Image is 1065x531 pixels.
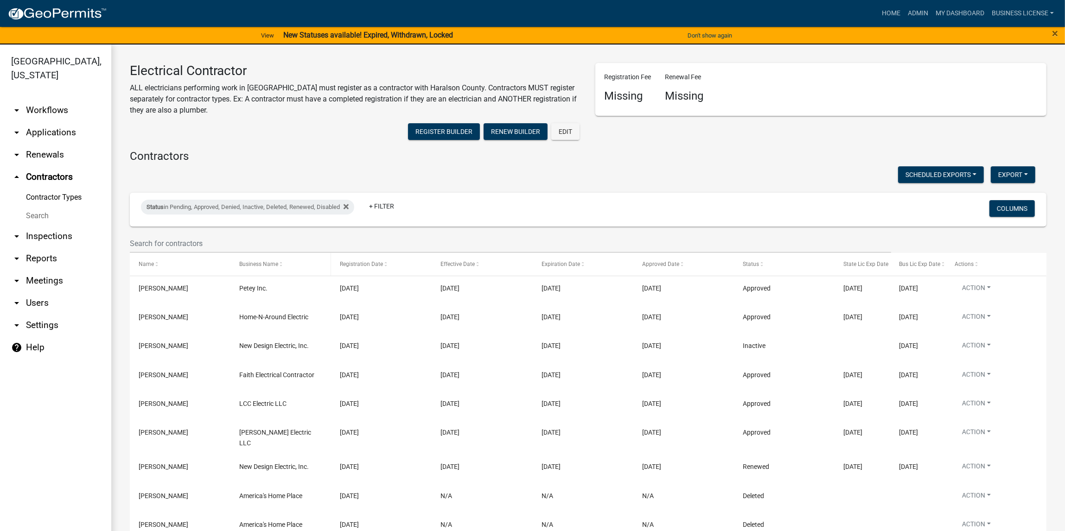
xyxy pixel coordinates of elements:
span: State Lic Exp Date [843,261,888,267]
span: Kari Edwards [139,492,188,499]
i: arrow_drop_down [11,297,22,309]
datatable-header-cell: Actions [946,253,1046,275]
button: Action [955,283,998,297]
span: 06/26/2025 [441,429,460,436]
p: Registration Fee [605,72,651,82]
span: 06/26/2025 [441,400,460,407]
span: 08/08/2025 [642,313,661,321]
span: Actions [955,261,974,267]
h4: Missing [605,89,651,103]
span: New Design Electric, Inc. [239,463,309,470]
datatable-header-cell: Status [734,253,835,275]
a: Admin [904,5,932,22]
a: Home [878,5,904,22]
span: Deleted [743,521,764,528]
span: Larry King [139,400,188,407]
datatable-header-cell: Business Name [230,253,331,275]
span: 06/24/2025 [340,521,359,528]
span: Approved [743,429,771,436]
span: 06/27/2025 [340,371,359,379]
span: America's Home Place [239,492,302,499]
span: Effective Date [441,261,475,267]
datatable-header-cell: Effective Date [432,253,532,275]
a: View [257,28,278,43]
span: 08/11/2025 [441,284,460,292]
span: 12/31/2025 [542,342,561,349]
span: 12/31/2025 [542,400,561,407]
i: arrow_drop_up [11,171,22,183]
span: Bogue Electric LLC [239,429,311,447]
a: My Dashboard [932,5,988,22]
span: N/A [642,521,654,528]
span: 06/26/2025 [642,400,661,407]
p: ALL electricians performing work in [GEOGRAPHIC_DATA] must register as a contractor with Haralson... [130,82,581,116]
span: America's Home Place [239,521,302,528]
button: Action [955,370,998,383]
span: Registration Date [340,261,383,267]
span: Bus Lic Exp Date [899,261,940,267]
p: Renewal Fee [665,72,704,82]
button: Export [991,166,1035,183]
strong: New Statuses available! Expired, Withdrawn, Locked [283,31,453,39]
span: Business Name [239,261,278,267]
span: 12/31/2025 [899,400,918,407]
span: Kari Edwards [139,521,188,528]
button: Action [955,398,998,412]
span: 06/26/2025 [340,429,359,436]
span: Petey Inc. [239,284,268,292]
span: N/A [642,492,654,499]
span: Greg Daniel [139,371,188,379]
span: Approved Date [642,261,679,267]
span: Approved [743,284,771,292]
span: 12/31/2025 [899,342,918,349]
h4: Contractors [130,150,1046,163]
span: 12/31/2025 [542,313,561,321]
i: arrow_drop_down [11,253,22,264]
span: 06/24/2025 [340,492,359,499]
i: help [11,342,22,353]
datatable-header-cell: Registration Date [331,253,432,275]
span: 12/31/2025 [899,313,918,321]
h4: Missing [665,89,704,103]
button: Close [1052,28,1058,39]
span: Home-N-Around Electric [239,313,308,321]
span: 07/14/2025 [642,342,661,349]
button: Action [955,312,998,325]
datatable-header-cell: Name [130,253,230,275]
span: Approved [743,313,771,321]
button: Scheduled Exports [898,166,984,183]
a: BUSINESS LICENSE [988,5,1058,22]
span: 07/11/2025 [340,342,359,349]
span: 12/31/2025 [899,429,918,436]
i: arrow_drop_down [11,105,22,116]
span: Name [139,261,154,267]
span: Approved [743,400,771,407]
button: Action [955,461,998,475]
span: 06/30/2026 [843,400,862,407]
span: 06/30/2026 [843,313,862,321]
span: Karli Taylor [139,313,188,321]
span: 06/30/2026 [843,429,862,436]
span: Renewed [743,463,769,470]
button: Don't show again [684,28,736,43]
span: 07/11/2025 [441,342,460,349]
button: Edit [551,123,580,140]
span: Inactive [743,342,765,349]
span: Approved [743,371,771,379]
a: + Filter [362,198,402,215]
span: LCC Electric LLC [239,400,287,407]
button: Action [955,427,998,441]
span: N/A [542,492,553,499]
span: 12/31/2025 [542,284,561,292]
h3: Electrical Contractor [130,63,581,79]
datatable-header-cell: Bus Lic Exp Date [890,253,946,275]
datatable-header-cell: Approved Date [633,253,734,275]
span: 06/30/2026 [843,284,862,292]
button: Register Builder [408,123,480,140]
span: CHARLES BOGUE [139,429,188,436]
datatable-header-cell: Expiration Date [533,253,633,275]
span: 12/31/2025 [899,284,918,292]
span: Damon Vega [139,463,188,470]
button: Action [955,341,998,354]
span: N/A [441,492,453,499]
